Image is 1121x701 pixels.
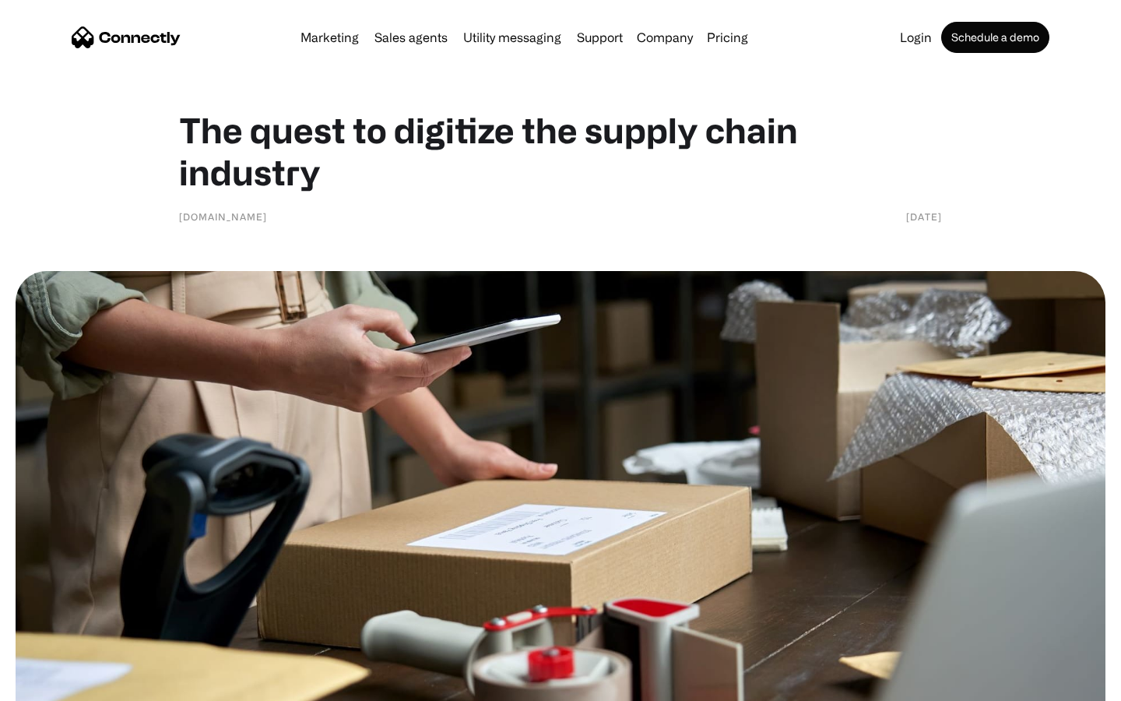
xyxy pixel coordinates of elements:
[941,22,1049,53] a: Schedule a demo
[637,26,693,48] div: Company
[294,31,365,44] a: Marketing
[906,209,942,224] div: [DATE]
[368,31,454,44] a: Sales agents
[457,31,568,44] a: Utility messaging
[701,31,754,44] a: Pricing
[31,674,93,696] ul: Language list
[16,674,93,696] aside: Language selected: English
[179,109,942,193] h1: The quest to digitize the supply chain industry
[571,31,629,44] a: Support
[179,209,267,224] div: [DOMAIN_NAME]
[894,31,938,44] a: Login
